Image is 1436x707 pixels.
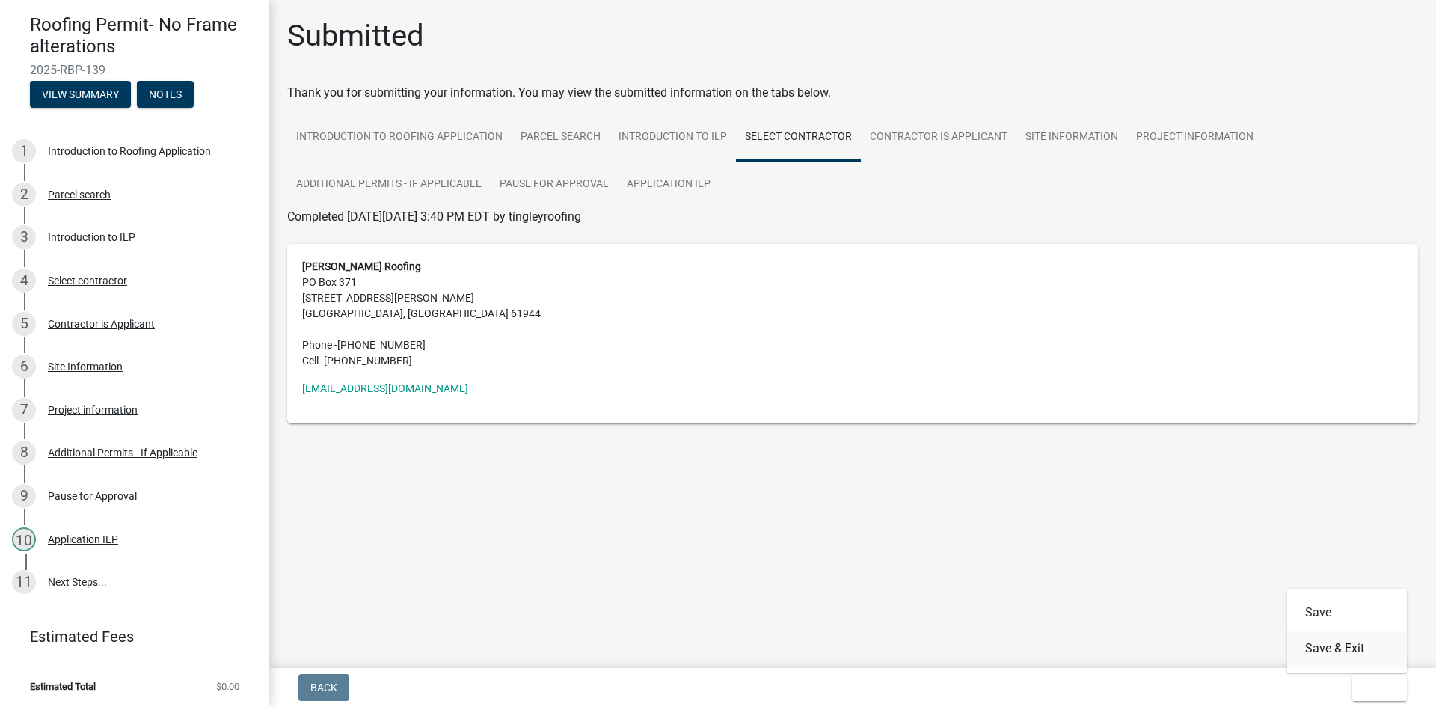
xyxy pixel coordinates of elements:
[287,209,581,224] span: Completed [DATE][DATE] 3:40 PM EDT by tingleyroofing
[48,491,137,501] div: Pause for Approval
[48,232,135,242] div: Introduction to ILP
[298,674,349,701] button: Back
[137,81,194,108] button: Notes
[610,114,736,162] a: Introduction to ILP
[12,355,36,379] div: 6
[302,259,1403,369] address: PO Box 371 [STREET_ADDRESS][PERSON_NAME] [GEOGRAPHIC_DATA], [GEOGRAPHIC_DATA] 61944
[12,441,36,465] div: 8
[48,189,111,200] div: Parcel search
[302,382,468,394] a: [EMAIL_ADDRESS][DOMAIN_NAME]
[12,484,36,508] div: 9
[302,260,421,272] strong: [PERSON_NAME] Roofing
[30,81,131,108] button: View Summary
[30,90,131,102] wm-modal-confirm: Summary
[48,275,127,286] div: Select contractor
[302,355,324,367] abbr: Cell -
[216,682,239,691] span: $0.00
[287,114,512,162] a: Introduction to Roofing Application
[12,398,36,422] div: 7
[30,14,257,58] h4: Roofing Permit- No Frame alterations
[287,18,424,54] h1: Submitted
[1287,589,1407,673] div: Exit
[861,114,1016,162] a: Contractor is Applicant
[618,161,719,209] a: Application ILP
[30,682,96,691] span: Estimated Total
[512,114,610,162] a: Parcel search
[30,63,239,77] span: 2025-RBP-139
[48,361,123,372] div: Site Information
[12,183,36,206] div: 2
[12,527,36,551] div: 10
[48,405,138,415] div: Project information
[48,534,118,545] div: Application ILP
[491,161,618,209] a: Pause for Approval
[1016,114,1127,162] a: Site Information
[12,312,36,336] div: 5
[287,84,1418,102] div: Thank you for submitting your information. You may view the submitted information on the tabs below.
[1352,674,1407,701] button: Exit
[736,114,861,162] a: Select contractor
[337,339,426,351] span: [PHONE_NUMBER]
[1287,631,1407,667] button: Save & Exit
[137,90,194,102] wm-modal-confirm: Notes
[48,146,211,156] div: Introduction to Roofing Application
[324,355,412,367] span: [PHONE_NUMBER]
[1364,682,1386,694] span: Exit
[12,269,36,293] div: 4
[48,447,197,458] div: Additional Permits - If Applicable
[287,161,491,209] a: Additional Permits - If Applicable
[1127,114,1262,162] a: Project information
[12,139,36,163] div: 1
[12,622,245,652] a: Estimated Fees
[1287,595,1407,631] button: Save
[12,225,36,249] div: 3
[48,319,155,329] div: Contractor is Applicant
[310,682,337,694] span: Back
[302,339,337,351] abbr: Phone -
[12,570,36,594] div: 11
